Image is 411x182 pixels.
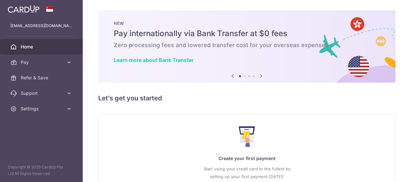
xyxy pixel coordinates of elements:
p: Start using your credit card to the fullest by setting up your first payment [DATE]! [111,165,382,180]
h5: Let’s get you started [98,93,395,103]
span: Pay [21,59,63,66]
span: Settings [21,106,63,112]
h6: Zero processing fees and lowered transfer cost for your overseas expenses [114,41,380,49]
h5: Pay internationally via Bank Transfer at $0 fees [114,28,380,39]
span: Support [21,90,63,96]
span: Home [21,44,63,50]
img: Make Payment [239,126,255,147]
img: CardUp [8,5,39,13]
iframe: Opens a widget where you can find more information [370,163,405,179]
p: [EMAIL_ADDRESS][DOMAIN_NAME] [10,23,72,29]
img: Bank transfer banner [98,10,395,83]
span: Refer & Save [21,75,63,81]
a: Learn more about Bank Transfer [114,57,194,63]
p: NEW [114,21,380,26]
p: Create your first payment [111,155,382,162]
